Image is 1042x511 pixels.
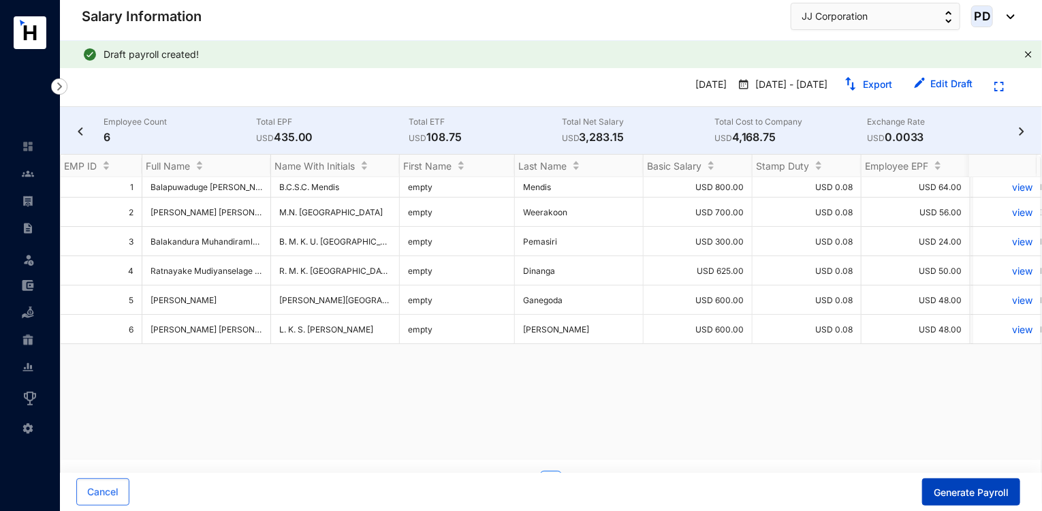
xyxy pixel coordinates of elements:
[151,324,285,335] span: [PERSON_NAME] [PERSON_NAME]
[919,295,962,305] span: USD 48.00
[753,155,862,177] th: Stamp Duty
[274,160,355,172] span: Name With Initials
[714,115,867,129] p: Total Cost to Company
[82,46,98,63] img: alert-icon-success.755a801dcbde06256afb241ffe65d376.svg
[863,78,892,90] a: Export
[868,131,885,145] p: USD
[22,307,34,319] img: loan-unselected.d74d20a04637f2d15ab5.svg
[11,326,44,354] li: Gratuity
[562,115,714,129] p: Total Net Salary
[695,295,744,305] span: USD 600.00
[400,227,515,256] td: empty
[515,315,644,344] td: [PERSON_NAME]
[256,129,409,145] p: 435.00
[76,478,129,506] button: Cancel
[409,115,562,129] p: Total ETF
[1000,14,1015,19] img: dropdown-black.8e83cc76930a90b1a4fdb6d089b7bf3a.svg
[400,198,515,227] td: empty
[540,471,562,493] li: 1
[919,266,962,276] span: USD 50.00
[922,478,1020,506] button: Generate Payroll
[22,279,34,292] img: expense-unselected.2edcf0507c847f3e9e96.svg
[981,206,1032,218] a: view
[151,236,360,247] span: Balakandura Muhandiramlage Krishan Udara Pemasiri
[981,236,1032,247] a: view
[567,471,589,493] button: right
[271,177,400,198] td: B.C.S.C. Mendis
[815,266,853,276] span: USD 0.08
[74,127,87,136] img: chevron-left-black.080a3cd1beb81d71c13fdb72827950c5.svg
[815,236,853,247] span: USD 0.08
[562,129,714,145] p: 3,283.15
[151,182,343,192] span: Balapuwaduge [PERSON_NAME] Collindra Mendis
[802,9,868,24] span: JJ Corporation
[868,129,1020,145] p: 0.0033
[256,131,274,145] p: USD
[61,256,142,285] td: 4
[981,294,1032,306] p: view
[919,207,962,217] span: USD 56.00
[567,471,589,493] li: Next Page
[22,168,34,180] img: people-unselected.118708e94b43a90eceab.svg
[400,315,515,344] td: empty
[61,155,142,177] th: EMP ID
[151,207,285,217] span: [PERSON_NAME] [PERSON_NAME]
[409,129,562,145] p: 108.75
[11,133,44,160] li: Home
[738,78,750,91] img: payroll-calender.2a2848c9e82147e90922403bdc96c587.svg
[271,315,400,344] td: L. K. S. [PERSON_NAME]
[756,160,809,172] span: Stamp Duty
[647,160,701,172] span: Basic Salary
[541,471,561,492] a: 1
[11,160,44,187] li: Contacts
[981,181,1032,193] p: view
[104,129,256,145] p: 6
[644,155,753,177] th: Basic Salary
[974,10,990,22] span: PD
[271,256,400,285] td: R. M. K. [GEOGRAPHIC_DATA]
[22,222,34,234] img: contract-unselected.99e2b2107c0a7dd48938.svg
[914,78,925,89] img: edit.b4a5041f3f6abf5ecd95e844d29cd5d6.svg
[981,265,1032,277] a: view
[515,198,644,227] td: Weerakoon
[815,324,853,335] span: USD 0.08
[833,74,903,95] button: Export
[844,77,857,91] img: export.331d0dd4d426c9acf19646af862b8729.svg
[104,115,256,129] p: Employee Count
[815,182,853,192] span: USD 0.08
[930,78,973,89] a: Edit Draft
[51,78,67,95] img: nav-icon-right.af6afadce00d159da59955279c43614e.svg
[1024,50,1032,59] button: close
[695,182,744,192] span: USD 800.00
[104,48,1019,61] div: Draft payroll created!
[271,198,400,227] td: M.N. [GEOGRAPHIC_DATA]
[409,131,427,145] p: USD
[22,361,34,373] img: report-unselected.e6a6b4230fc7da01f883.svg
[515,155,644,177] th: Last Name
[515,285,644,315] td: Ganegoda
[815,295,853,305] span: USD 0.08
[22,422,34,435] img: settings-unselected.1febfda315e6e19643a1.svg
[562,131,580,145] p: USD
[22,253,35,266] img: leave-unselected.2934df6273408c3f84d9.svg
[945,11,952,23] img: up-down-arrow.74152d26bf9780fbf563ca9c90304185.svg
[61,227,142,256] td: 3
[11,299,44,326] li: Loan
[515,177,644,198] td: Mendis
[919,236,962,247] span: USD 24.00
[1015,127,1028,136] img: chevron-right-black.d76562a91e70cdd25423736488a1c58a.svg
[750,78,827,93] p: [DATE] - [DATE]
[64,160,97,172] span: EMP ID
[513,471,535,493] li: Previous Page
[82,7,202,26] p: Salary Information
[714,131,732,145] p: USD
[697,266,744,276] span: USD 625.00
[61,315,142,344] td: 6
[981,324,1032,335] p: view
[695,207,744,217] span: USD 700.00
[271,155,400,177] th: Name With Initials
[256,115,409,129] p: Total EPF
[142,155,271,177] th: Full Name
